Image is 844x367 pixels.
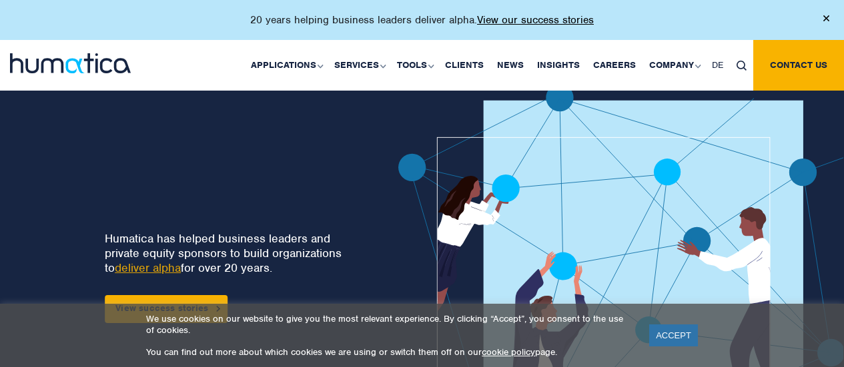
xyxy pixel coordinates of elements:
a: Clients [438,40,490,91]
a: View success stories [105,295,228,323]
a: Insights [530,40,586,91]
a: Company [643,40,705,91]
p: You can find out more about which cookies we are using or switch them off on our page. [146,346,632,358]
a: News [490,40,530,91]
span: DE [712,59,723,71]
a: Tools [390,40,438,91]
a: cookie policy [482,346,535,358]
a: Contact us [753,40,844,91]
a: Careers [586,40,643,91]
a: Services [328,40,390,91]
a: DE [705,40,730,91]
a: deliver alpha [115,260,181,275]
img: search_icon [737,61,747,71]
p: 20 years helping business leaders deliver alpha. [250,13,594,27]
p: We use cookies on our website to give you the most relevant experience. By clicking “Accept”, you... [146,313,632,336]
a: View our success stories [477,13,594,27]
img: logo [10,53,131,73]
p: Humatica has helped business leaders and private equity sponsors to build organizations to for ov... [105,231,350,275]
a: ACCEPT [649,324,698,346]
a: Applications [244,40,328,91]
